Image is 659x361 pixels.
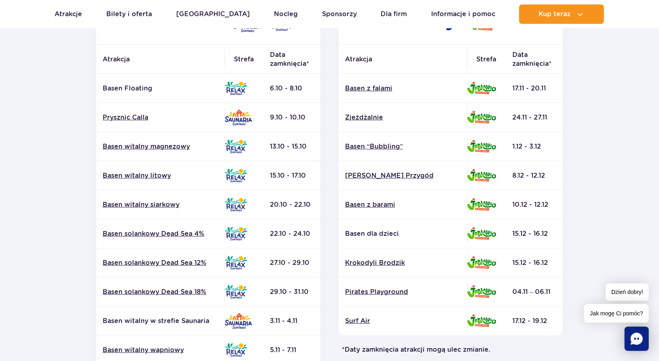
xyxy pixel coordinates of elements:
[176,4,250,24] a: [GEOGRAPHIC_DATA]
[345,113,461,122] a: Zjeżdżalnie
[467,198,496,211] img: Jamango
[467,227,496,240] img: Jamango
[339,45,467,74] th: Atrakcja
[467,169,496,182] img: Jamango
[225,198,247,212] img: Relax
[96,45,225,74] th: Atrakcja
[263,277,320,306] td: 29.10 - 31.10
[345,229,461,238] p: Basen dla dzieci
[103,288,218,296] a: Basen solankowy Dead Sea 18%
[345,142,461,151] a: Basen “Bubbling”
[225,343,247,357] img: Relax
[55,4,82,24] a: Atrakcje
[467,256,496,269] img: Jamango
[625,327,649,351] div: Chat
[506,103,563,132] td: 24.11 - 27.11
[467,140,496,153] img: Jamango
[506,248,563,277] td: 15.12 - 16.12
[263,190,320,219] td: 20.10 - 22.10
[606,283,649,301] span: Dzień dobry!
[263,132,320,161] td: 13.10 - 15.10
[106,4,152,24] a: Bilety i oferta
[225,285,247,299] img: Relax
[225,140,247,153] img: Relax
[103,229,218,238] a: Basen solankowy Dead Sea 4%
[263,45,320,74] th: Data zamknięcia*
[467,111,496,124] img: Jamango
[506,74,563,103] td: 17.11 - 20.11
[506,190,563,219] td: 10.12 - 12.12
[103,258,218,267] a: Basen solankowy Dead Sea 12%
[431,4,495,24] a: Informacje i pomoc
[506,45,563,74] th: Data zamknięcia*
[506,219,563,248] td: 15.12 - 16.12
[263,74,320,103] td: 6.10 - 8.10
[467,45,506,74] th: Strefa
[539,10,571,18] span: Kup teraz
[103,200,218,209] a: Basen witalny siarkowy
[467,82,496,94] img: Jamango
[103,171,218,180] a: Basen witalny litowy
[103,317,218,325] p: Basen witalny w strefie Saunaria
[225,82,247,95] img: Relax
[263,103,320,132] td: 9.10 - 10.10
[467,315,496,327] img: Jamango
[225,256,247,270] img: Relax
[467,285,496,298] img: Jamango
[584,304,649,323] span: Jak mogę Ci pomóc?
[103,84,218,93] p: Basen Floating
[263,161,320,190] td: 15.10 - 17.10
[345,258,461,267] a: Krokodyli Brodzik
[506,277,563,306] td: 04.11 – 06.11
[345,317,461,325] a: Surf Air
[225,169,247,183] img: Relax
[263,306,320,336] td: 3.11 - 4.11
[336,345,566,354] p: *Daty zamknięcia atrakcji mogą ulec zmianie.
[506,161,563,190] td: 8.12 - 12.12
[103,142,218,151] a: Basen witalny magnezowy
[345,288,461,296] a: Pirates Playground
[225,227,247,241] img: Relax
[274,4,298,24] a: Nocleg
[322,4,357,24] a: Sponsorzy
[225,45,263,74] th: Strefa
[345,200,461,209] a: Basen z barami
[506,306,563,336] td: 17.12 - 19.12
[506,132,563,161] td: 1.12 - 3.12
[263,219,320,248] td: 22.10 - 24.10
[225,109,252,126] img: Saunaria
[519,4,604,24] button: Kup teraz
[103,346,218,355] a: Basen witalny wapniowy
[263,248,320,277] td: 27.10 - 29.10
[225,313,252,329] img: Saunaria
[381,4,407,24] a: Dla firm
[103,113,218,122] a: Prysznic Calla
[345,84,461,93] a: Basen z falami
[345,171,461,180] a: [PERSON_NAME] Przygód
